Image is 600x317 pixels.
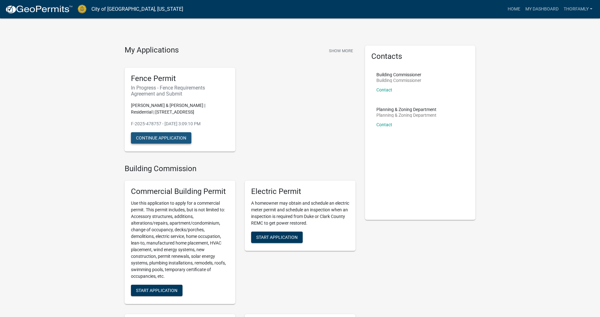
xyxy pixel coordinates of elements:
[131,85,229,97] h6: In Progress - Fence Requirements Agreement and Submit
[326,46,356,56] button: Show More
[376,87,392,92] a: Contact
[131,121,229,127] p: F-2025-478757 - [DATE] 3:09:10 PM
[125,46,179,55] h4: My Applications
[131,74,229,83] h5: Fence Permit
[91,4,183,15] a: City of [GEOGRAPHIC_DATA], [US_STATE]
[256,235,298,240] span: Start Application
[376,122,392,127] a: Contact
[136,288,177,293] span: Start Application
[376,78,421,83] p: Building Commissioner
[131,102,229,115] p: [PERSON_NAME] & [PERSON_NAME] | Residential | [STREET_ADDRESS]
[371,52,469,61] h5: Contacts
[125,164,356,173] h4: Building Commission
[523,3,561,15] a: My Dashboard
[131,132,191,144] button: Continue Application
[131,285,182,296] button: Start Application
[505,3,523,15] a: Home
[251,232,303,243] button: Start Application
[251,200,349,227] p: A homeowner may obtain and schedule an electric meter permit and schedule an inspection when an i...
[78,5,86,13] img: City of Jeffersonville, Indiana
[131,187,229,196] h5: Commercial Building Permit
[376,107,436,112] p: Planning & Zoning Department
[131,200,229,280] p: Use this application to apply for a commercial permit. This permit includes, but is not limited t...
[376,113,436,117] p: Planning & Zoning Department
[376,72,421,77] p: Building Commissioner
[561,3,595,15] a: Thorfamly
[251,187,349,196] h5: Electric Permit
